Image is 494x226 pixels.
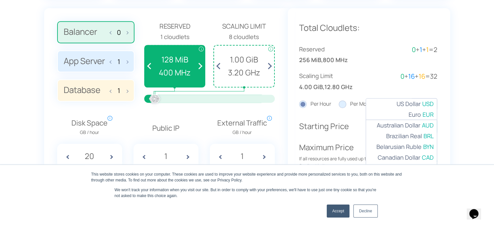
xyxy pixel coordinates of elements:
[353,205,377,218] a: Decline
[327,205,350,218] a: Accept
[400,72,404,81] span: 0
[57,50,134,73] label: App Server
[148,53,202,66] span: 128 MiB
[91,171,403,183] div: This website stores cookies on your computer. These cookies are used to improve your website expe...
[213,32,275,42] div: 8 cloudlets
[217,53,271,66] span: 1.00 GiB
[377,121,420,130] span: Australian Dollar
[299,141,373,192] p: Maximum Price
[267,116,272,121] span: i
[397,99,421,109] span: US Dollar
[408,72,415,81] span: 16
[366,99,437,109] li: USD
[409,110,421,119] span: Euro
[114,58,124,65] input: App Server
[71,129,108,136] span: GB / hour
[378,153,420,162] span: Canadian Dollar
[299,45,368,65] div: ,
[324,82,353,92] span: 12.80 GHz
[299,155,373,192] span: If all resources are fully used up to Scaling Limit. As per our analysis on average users use upt...
[366,152,437,163] li: CAD
[467,200,488,219] iframe: chat widget
[412,45,416,54] span: 0
[434,45,437,54] span: 2
[217,129,267,136] span: GB / hour
[108,116,112,121] span: i
[389,164,421,173] span: Swiss Franc
[366,109,437,120] li: EUR
[339,100,375,108] label: Per Month
[144,21,206,32] span: Reserved
[366,120,437,131] li: AUD
[299,45,368,54] span: Reserved
[213,21,275,32] span: Scaling Limit
[114,29,124,36] input: Balancer
[299,21,437,35] p: Total Cloudlets:
[299,71,368,81] span: Scaling Limit
[426,45,429,54] span: 1
[299,100,331,108] label: Per Hour
[57,79,134,101] label: Database
[148,66,202,79] span: 400 MHz
[133,123,198,134] p: Public IP
[268,47,273,51] span: i
[368,71,437,82] div: + + =
[115,187,380,199] p: We won't track your information when you visit our site. But in order to comply with your prefere...
[366,141,437,152] li: BYN
[299,71,368,92] div: ,
[57,21,134,43] label: Balancer
[368,45,437,55] div: + + =
[366,163,437,174] li: CHF
[199,47,204,51] span: i
[323,55,348,65] span: 800 MHz
[420,45,422,54] span: 1
[419,72,425,81] span: 16
[386,131,422,141] span: Brazilian Real
[217,117,267,136] span: External Traffic
[114,87,124,94] input: Database
[430,72,437,81] span: 32
[144,32,206,42] div: 1 cloudlets
[299,82,323,92] span: 4.00 GiB
[217,66,271,79] span: 3.20 GHz
[71,117,108,136] span: Disk Space
[299,120,373,132] p: Starting Price
[376,142,422,152] span: Belarusian Ruble
[366,131,437,141] li: BRL
[299,55,321,65] span: 256 MiB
